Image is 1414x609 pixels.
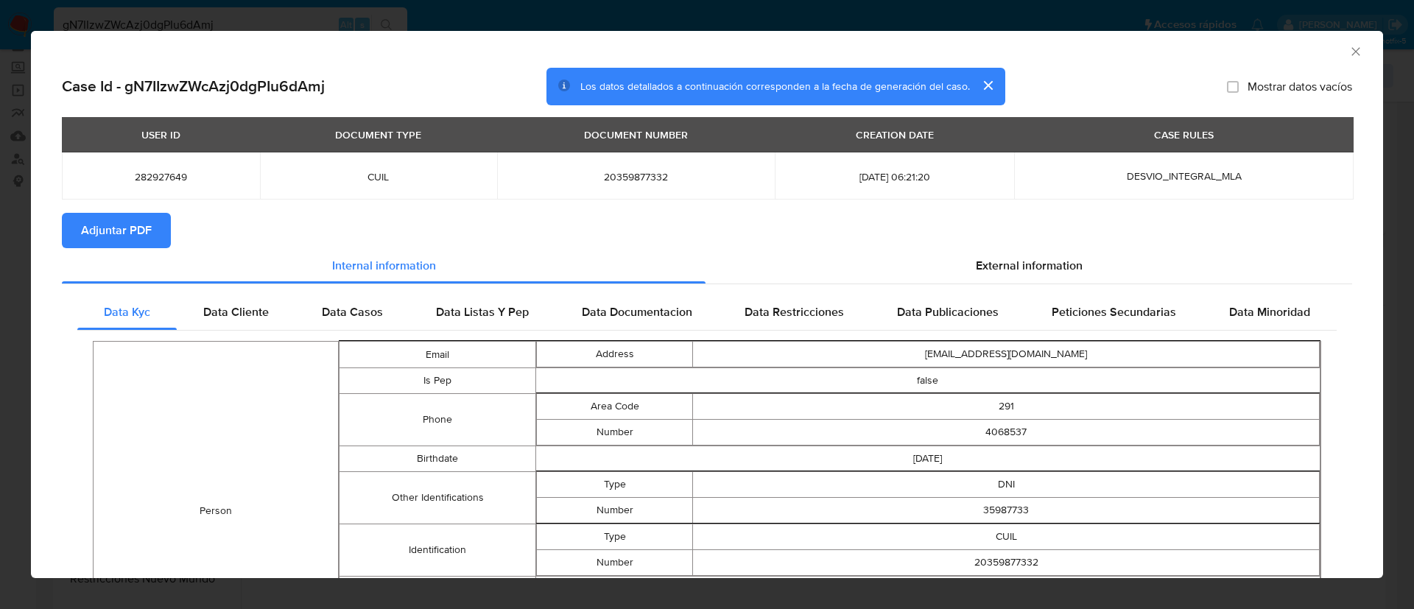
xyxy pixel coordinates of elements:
div: CASE RULES [1145,122,1223,147]
span: Data Publicaciones [897,303,999,320]
span: Data Cliente [203,303,269,320]
td: Area Code [536,393,693,419]
div: USER ID [133,122,189,147]
span: External information [976,257,1083,274]
span: Internal information [332,257,436,274]
span: Data Kyc [104,303,150,320]
div: DOCUMENT TYPE [326,122,430,147]
td: Number [536,497,693,523]
div: DOCUMENT NUMBER [575,122,697,147]
td: Number [536,549,693,575]
td: [EMAIL_ADDRESS][DOMAIN_NAME] [693,341,1320,367]
input: Mostrar datos vacíos [1227,80,1239,92]
td: Phone [340,393,535,446]
td: DNI [693,471,1320,497]
span: DESVIO_INTEGRAL_MLA [1127,169,1242,183]
span: Data Casos [322,303,383,320]
span: Peticiones Secundarias [1052,303,1176,320]
span: Los datos detallados a continuación corresponden a la fecha de generación del caso. [580,79,970,94]
button: cerrar [970,68,1005,103]
div: CREATION DATE [847,122,943,147]
span: [DATE] 06:21:20 [792,170,996,183]
span: Data Restricciones [745,303,844,320]
td: M [535,576,1320,602]
td: false [535,367,1320,393]
span: 282927649 [80,170,242,183]
h2: Case Id - gN7IIzwZWcAzj0dgPIu6dAmj [62,77,325,96]
span: 20359877332 [515,170,757,183]
span: Mostrar datos vacíos [1248,79,1352,94]
button: Cerrar ventana [1348,44,1362,57]
td: 4068537 [693,419,1320,445]
td: 20359877332 [693,549,1320,575]
td: Address [536,341,693,367]
td: Other Identifications [340,471,535,524]
span: Data Minoridad [1229,303,1310,320]
span: Data Documentacion [582,303,692,320]
td: Number [536,419,693,445]
td: Type [536,471,693,497]
button: Adjuntar PDF [62,213,171,248]
td: 35987733 [693,497,1320,523]
span: CUIL [278,170,480,183]
div: Detailed info [62,248,1352,284]
td: CUIL [693,524,1320,549]
div: closure-recommendation-modal [31,31,1383,578]
td: [DATE] [535,446,1320,471]
div: Detailed internal info [77,295,1337,330]
td: Identification [340,524,535,576]
span: Data Listas Y Pep [436,303,529,320]
td: Type [536,524,693,549]
span: Adjuntar PDF [81,214,152,247]
td: Gender [340,576,535,602]
td: Email [340,341,535,367]
td: Is Pep [340,367,535,393]
td: Birthdate [340,446,535,471]
td: 291 [693,393,1320,419]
